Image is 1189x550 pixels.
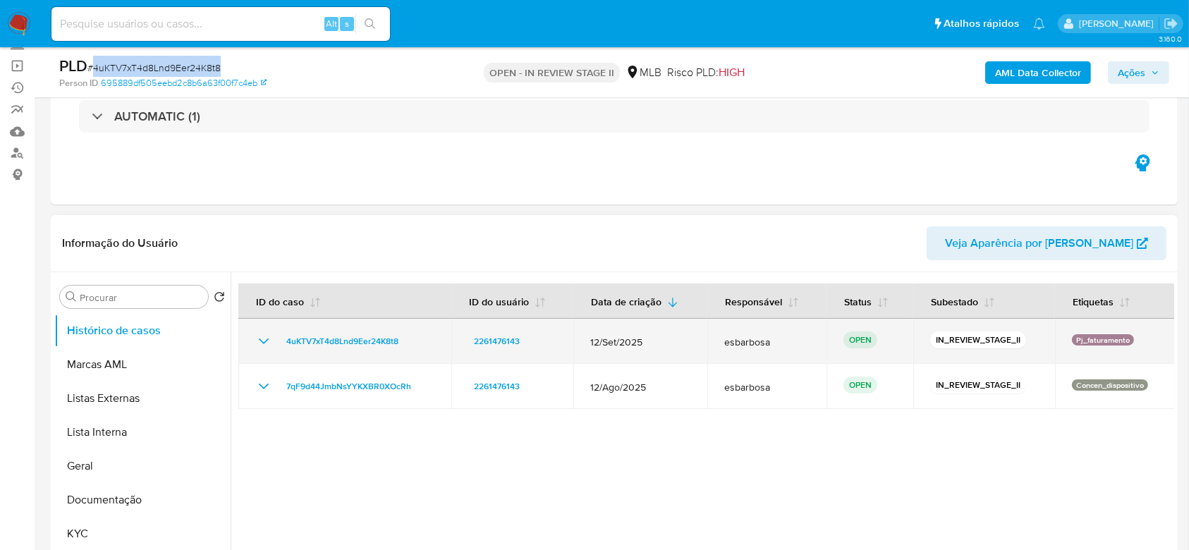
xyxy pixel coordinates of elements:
a: Notificações [1033,18,1045,30]
div: AUTOMATIC (1) [79,100,1150,133]
span: Veja Aparência por [PERSON_NAME] [945,226,1133,260]
input: Pesquise usuários ou casos... [51,15,390,33]
b: Person ID [59,77,98,90]
button: Retornar ao pedido padrão [214,291,225,307]
button: Procurar [66,291,77,302]
span: Alt [326,17,337,30]
span: s [345,17,349,30]
button: Geral [54,449,231,483]
span: # 4uKTV7xT4d8Lnd9Eer24K8t8 [87,61,221,75]
button: Ações [1108,61,1169,84]
button: search-icon [355,14,384,34]
span: HIGH [719,64,745,80]
span: Atalhos rápidos [944,16,1019,31]
input: Procurar [80,291,202,304]
h3: AUTOMATIC (1) [114,109,200,124]
div: MLB [626,65,661,80]
button: Histórico de casos [54,314,231,348]
button: Listas Externas [54,381,231,415]
p: OPEN - IN REVIEW STAGE II [484,63,620,82]
button: Lista Interna [54,415,231,449]
a: 695889df505eebd2c8b6a63f00f7c4eb [101,77,267,90]
button: AML Data Collector [985,61,1091,84]
p: alessandra.barbosa@mercadopago.com [1079,17,1159,30]
span: Risco PLD: [667,65,745,80]
b: AML Data Collector [995,61,1081,84]
h1: Informação do Usuário [62,236,178,250]
span: Ações [1118,61,1145,84]
button: Marcas AML [54,348,231,381]
b: PLD [59,54,87,77]
span: 3.160.0 [1159,33,1182,44]
button: Documentação [54,483,231,517]
button: Veja Aparência por [PERSON_NAME] [927,226,1166,260]
a: Sair [1164,16,1178,31]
